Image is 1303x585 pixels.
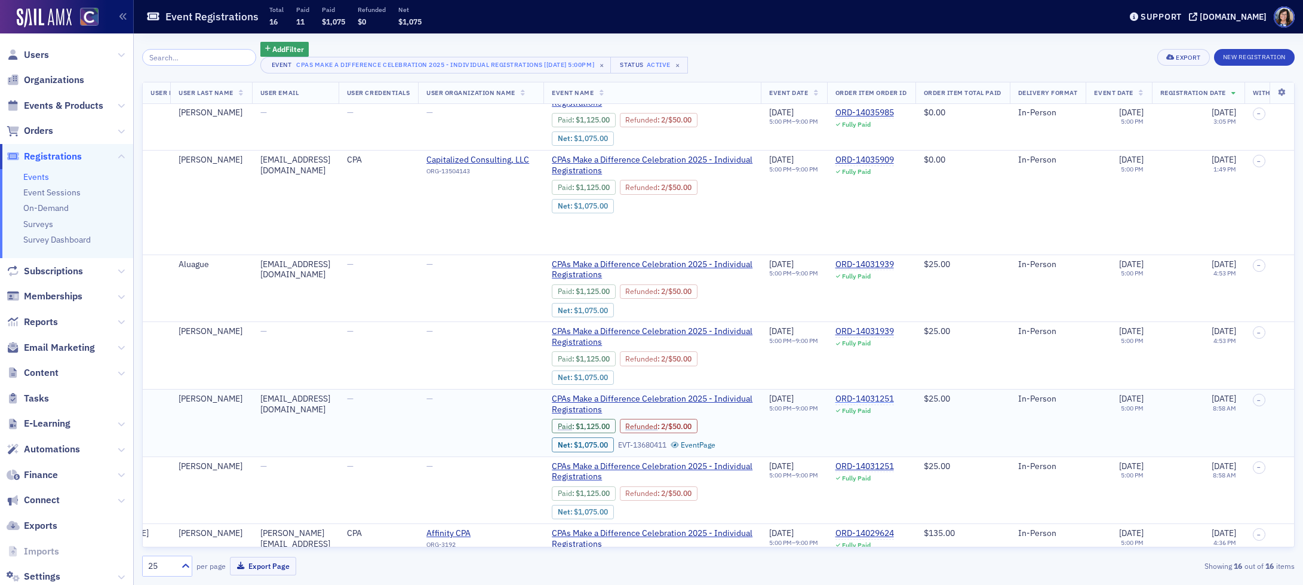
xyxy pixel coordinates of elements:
[558,354,576,363] span: :
[347,528,410,539] div: CPA
[769,118,818,125] div: –
[1274,7,1295,27] span: Profile
[260,528,330,560] div: [PERSON_NAME][EMAIL_ADDRESS][DOMAIN_NAME]
[296,5,309,14] p: Paid
[574,201,608,210] span: $1,075.00
[668,287,692,296] span: $50.00
[24,99,103,112] span: Events & Products
[620,419,697,433] div: Refunded: 29 - $112500
[358,17,366,26] span: $0
[769,528,794,538] span: [DATE]
[552,259,752,280] span: CPAs Make a Difference Celebration 2025 - Individual Registrations
[1018,394,1078,405] div: In-Person
[552,370,613,385] div: Net: $107500
[426,107,433,118] span: —
[179,108,243,118] div: [PERSON_NAME]
[165,10,259,24] h1: Event Registrations
[179,461,243,472] div: [PERSON_NAME]
[924,528,955,538] span: $135.00
[574,373,608,382] span: $1,075.00
[668,183,692,192] span: $50.00
[835,326,894,337] div: ORD-14031939
[835,259,894,270] div: ORD-14031939
[260,461,267,471] span: —
[24,468,58,482] span: Finance
[558,489,572,498] a: Paid
[647,61,671,69] div: Active
[576,183,610,192] span: $1,125.00
[552,303,613,317] div: Net: $107500
[558,287,572,296] a: Paid
[552,528,752,549] a: CPAs Make a Difference Celebration 2025 - Individual Registrations
[558,422,572,431] a: Paid
[1119,259,1144,269] span: [DATE]
[924,393,950,404] span: $25.00
[23,203,69,213] a: On-Demand
[1157,49,1209,66] button: Export
[769,326,794,336] span: [DATE]
[558,422,576,431] span: :
[576,115,610,124] span: $1,125.00
[835,461,894,472] a: ORD-14031251
[769,337,818,345] div: –
[1257,397,1261,404] span: –
[625,287,661,296] span: :
[668,489,692,498] span: $50.00
[398,5,422,14] p: Net
[24,417,70,430] span: E-Learning
[1119,107,1144,118] span: [DATE]
[620,284,697,299] div: Refunded: 29 - $112500
[426,167,535,179] div: ORG-13504143
[835,108,894,118] a: ORD-14035985
[24,341,95,354] span: Email Marketing
[924,88,1001,97] span: Order Item Total Paid
[7,48,49,62] a: Users
[24,494,60,507] span: Connect
[24,366,59,379] span: Content
[1121,269,1144,277] time: 5:00 PM
[196,561,226,571] label: per page
[1213,471,1236,479] time: 8:58 AM
[24,48,49,62] span: Users
[769,107,794,118] span: [DATE]
[296,59,594,71] div: CPAs Make a Difference Celebration 2025 - Individual Registrations [[DATE] 5:00pm]
[1121,471,1144,479] time: 5:00 PM
[924,461,950,471] span: $25.00
[835,528,894,539] a: ORD-14029624
[769,269,792,277] time: 5:00 PM
[1212,326,1236,336] span: [DATE]
[576,422,610,431] span: $1,125.00
[7,570,60,583] a: Settings
[769,154,794,165] span: [DATE]
[576,287,610,296] span: $1,125.00
[150,88,228,97] span: User Preferred Name
[7,392,49,405] a: Tasks
[625,183,661,192] span: :
[558,440,574,449] span: Net :
[426,259,433,269] span: —
[7,468,58,482] a: Finance
[1212,528,1236,538] span: [DATE]
[625,115,661,124] span: :
[769,166,818,173] div: –
[142,49,256,66] input: Search…
[1160,88,1226,97] span: Registration Date
[552,394,752,415] a: CPAs Make a Difference Celebration 2025 - Individual Registrations
[179,394,243,405] div: [PERSON_NAME]
[625,115,657,124] a: Refunded
[17,8,72,27] a: SailAMX
[842,272,871,280] div: Fully Paid
[668,422,692,431] span: $50.00
[1018,528,1078,539] div: In-Person
[260,394,330,415] div: [EMAIL_ADDRESS][DOMAIN_NAME]
[7,316,58,329] a: Reports
[24,392,49,405] span: Tasks
[269,61,294,69] div: Event
[769,471,818,479] div: –
[1212,461,1236,471] span: [DATE]
[619,61,644,69] div: Status
[1119,528,1144,538] span: [DATE]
